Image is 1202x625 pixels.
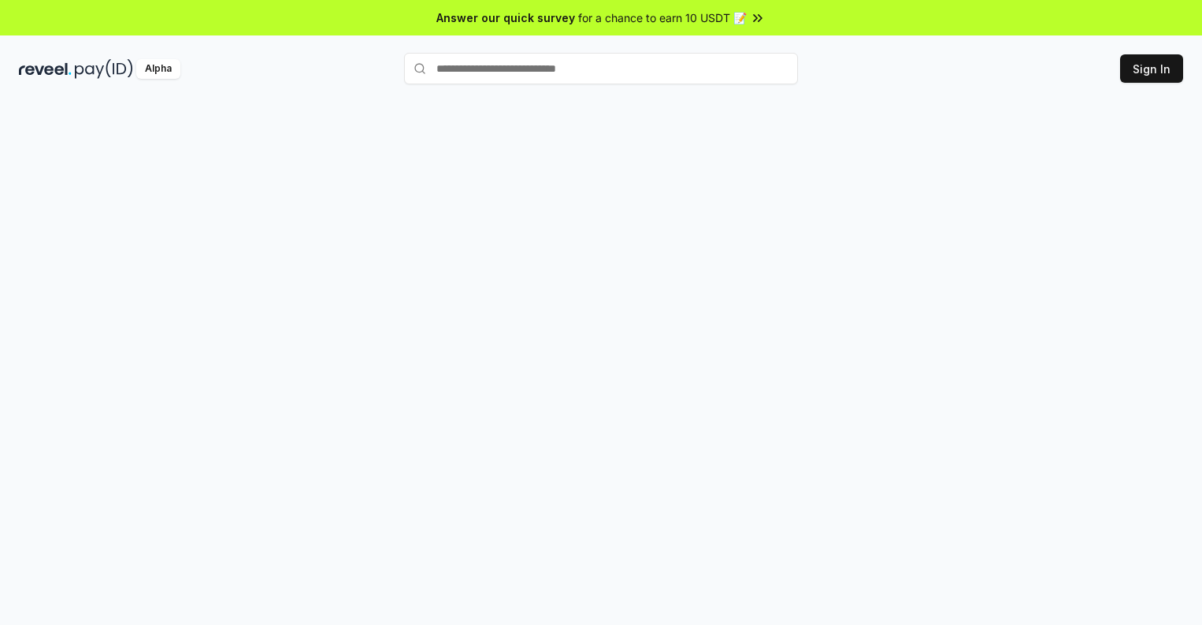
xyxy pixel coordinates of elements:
[578,9,747,26] span: for a chance to earn 10 USDT 📝
[1120,54,1183,83] button: Sign In
[436,9,575,26] span: Answer our quick survey
[19,59,72,79] img: reveel_dark
[136,59,180,79] div: Alpha
[75,59,133,79] img: pay_id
